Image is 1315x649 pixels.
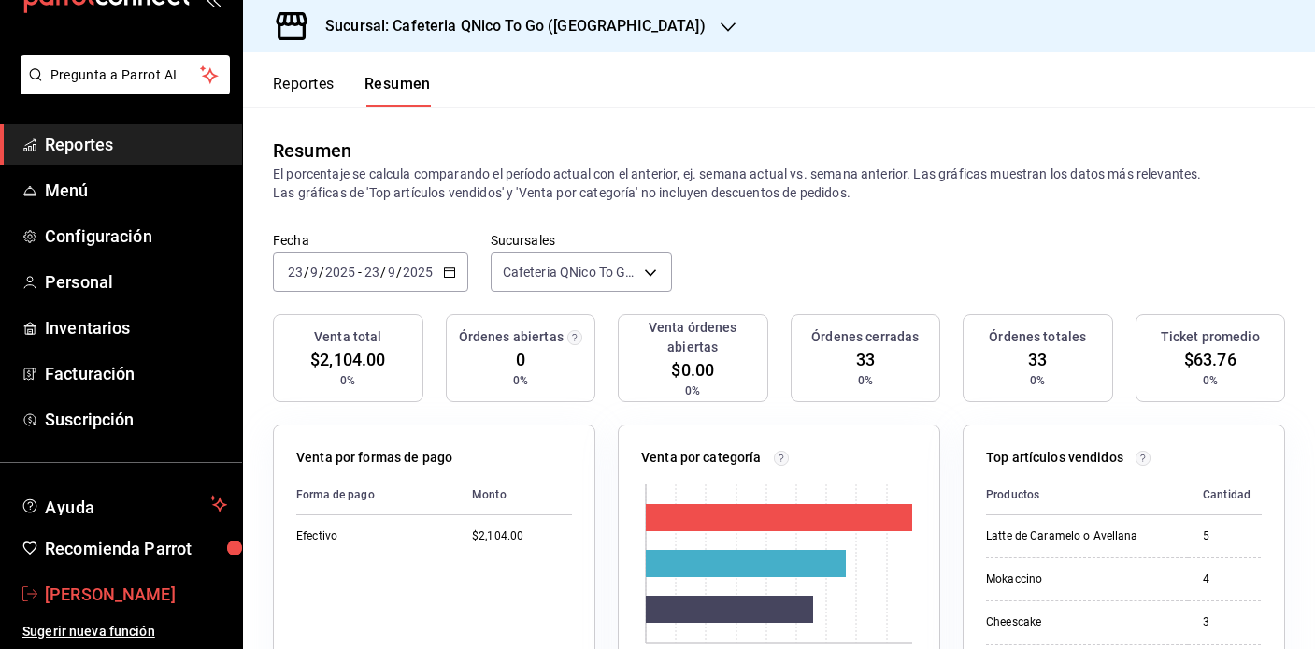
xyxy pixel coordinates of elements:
[287,265,304,280] input: --
[986,571,1173,587] div: Mokaccino
[402,265,434,280] input: ----
[472,528,572,544] div: $2,104.00
[364,75,431,107] button: Resumen
[986,448,1123,468] p: Top artículos vendidos
[273,234,468,247] label: Fecha
[45,224,227,249] span: Configuración
[986,614,1173,630] div: Cheescake
[513,372,528,389] span: 0%
[1184,347,1236,372] span: $63.76
[1188,475,1265,515] th: Cantidad
[340,372,355,389] span: 0%
[296,528,442,544] div: Efectivo
[310,347,385,372] span: $2,104.00
[310,15,706,37] h3: Sucursal: Cafeteria QNico To Go ([GEOGRAPHIC_DATA])
[1203,528,1251,544] div: 5
[358,265,362,280] span: -
[13,79,230,98] a: Pregunta a Parrot AI
[685,382,700,399] span: 0%
[626,318,760,357] h3: Venta órdenes abiertas
[22,622,227,642] span: Sugerir nueva función
[45,493,203,515] span: Ayuda
[671,357,714,382] span: $0.00
[989,327,1086,347] h3: Órdenes totales
[21,55,230,94] button: Pregunta a Parrot AI
[986,475,1188,515] th: Productos
[364,265,380,280] input: --
[304,265,309,280] span: /
[459,327,564,347] h3: Órdenes abiertas
[273,137,351,165] div: Resumen
[387,265,396,280] input: --
[858,372,873,389] span: 0%
[1203,372,1218,389] span: 0%
[1203,614,1251,630] div: 3
[45,407,227,432] span: Suscripción
[45,178,227,203] span: Menú
[380,265,386,280] span: /
[296,475,457,515] th: Forma de pago
[516,347,525,372] span: 0
[45,132,227,157] span: Reportes
[1030,372,1045,389] span: 0%
[45,269,227,295] span: Personal
[319,265,324,280] span: /
[45,536,227,561] span: Recomienda Parrot
[45,582,227,607] span: [PERSON_NAME]
[50,65,201,85] span: Pregunta a Parrot AI
[45,361,227,386] span: Facturación
[45,315,227,340] span: Inventarios
[396,265,402,280] span: /
[641,448,762,468] p: Venta por categoría
[1161,327,1260,347] h3: Ticket promedio
[273,165,1285,202] p: El porcentaje se calcula comparando el período actual con el anterior, ej. semana actual vs. sema...
[1203,571,1251,587] div: 4
[273,75,335,107] button: Reportes
[457,475,572,515] th: Monto
[296,448,452,468] p: Venta por formas de pago
[324,265,356,280] input: ----
[314,327,381,347] h3: Venta total
[986,528,1173,544] div: Latte de Caramelo o Avellana
[273,75,431,107] div: navigation tabs
[811,327,919,347] h3: Órdenes cerradas
[491,234,673,247] label: Sucursales
[503,263,638,281] span: Cafeteria QNico To Go ([GEOGRAPHIC_DATA])
[309,265,319,280] input: --
[856,347,875,372] span: 33
[1028,347,1047,372] span: 33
